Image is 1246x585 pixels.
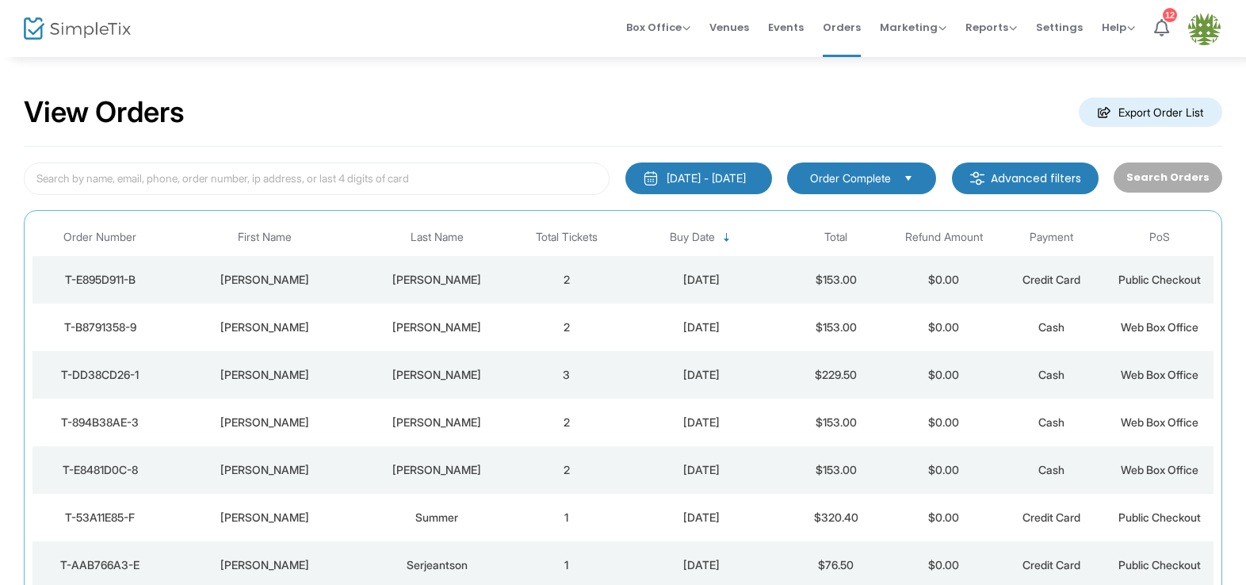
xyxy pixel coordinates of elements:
div: Serjeantson [365,557,509,573]
span: Public Checkout [1118,510,1201,524]
div: Clark [365,367,509,383]
div: Mathiasen [365,462,509,478]
div: Helen [171,415,357,430]
span: Cash [1038,368,1064,381]
div: Ray [171,319,357,335]
div: 2025-09-13 [625,510,778,526]
div: Janet [171,462,357,478]
img: monthly [643,170,659,186]
div: David [171,272,357,288]
div: T-E895D911-B [36,272,163,288]
span: Public Checkout [1118,558,1201,572]
td: $0.00 [890,446,998,494]
div: 2025-09-14 [625,319,778,335]
span: Orders [823,7,861,48]
span: Cash [1038,463,1064,476]
span: Sortable [720,231,733,244]
div: Mizener [365,415,509,430]
div: Terry [171,367,357,383]
div: T-B8791358-9 [36,319,163,335]
div: T-DD38CD26-1 [36,367,163,383]
input: Search by name, email, phone, order number, ip address, or last 4 digits of card [24,162,610,195]
div: 12 [1163,8,1177,22]
td: $153.00 [782,256,890,304]
td: $0.00 [890,399,998,446]
span: Credit Card [1022,558,1080,572]
h2: View Orders [24,95,185,130]
span: Order Complete [810,170,891,186]
div: Summer [365,510,509,526]
div: T-53A11E85-F [36,510,163,526]
th: Refund Amount [890,219,998,256]
td: $153.00 [782,399,890,446]
div: 2025-09-14 [625,272,778,288]
th: Total [782,219,890,256]
div: T-894B38AE-3 [36,415,163,430]
span: Public Checkout [1118,273,1201,286]
div: T-AAB766A3-E [36,557,163,573]
span: Order Number [63,231,136,244]
div: Heimbecker [365,272,509,288]
span: Marketing [880,20,946,35]
div: Christoph [171,510,357,526]
span: Credit Card [1022,510,1080,524]
span: Cash [1038,415,1064,429]
button: [DATE] - [DATE] [625,162,772,194]
td: $229.50 [782,351,890,399]
div: Marilyn [171,557,357,573]
th: Total Tickets [513,219,621,256]
span: Buy Date [670,231,715,244]
td: $153.00 [782,446,890,494]
td: $320.40 [782,494,890,541]
td: 2 [513,256,621,304]
div: [DATE] - [DATE] [667,170,746,186]
span: First Name [238,231,292,244]
span: Web Box Office [1121,463,1198,476]
td: 2 [513,304,621,351]
div: Hammond [365,319,509,335]
span: Payment [1030,231,1073,244]
span: Settings [1036,7,1083,48]
span: Web Box Office [1121,368,1198,381]
td: 2 [513,446,621,494]
span: Reports [965,20,1017,35]
td: $0.00 [890,304,998,351]
m-button: Advanced filters [952,162,1099,194]
img: filter [969,170,985,186]
span: Credit Card [1022,273,1080,286]
m-button: Export Order List [1079,97,1222,127]
span: Web Box Office [1121,415,1198,429]
span: Help [1102,20,1135,35]
div: 2025-09-14 [625,415,778,430]
div: 2025-09-13 [625,557,778,573]
td: $0.00 [890,351,998,399]
td: 3 [513,351,621,399]
button: Select [897,170,919,187]
td: $0.00 [890,494,998,541]
span: Events [768,7,804,48]
span: Cash [1038,320,1064,334]
td: $153.00 [782,304,890,351]
div: 2025-09-14 [625,462,778,478]
span: Box Office [626,20,690,35]
div: T-E8481D0C-8 [36,462,163,478]
span: PoS [1149,231,1170,244]
td: $0.00 [890,256,998,304]
span: Venues [709,7,749,48]
td: 1 [513,494,621,541]
td: 2 [513,399,621,446]
div: 2025-09-14 [625,367,778,383]
span: Last Name [411,231,464,244]
span: Web Box Office [1121,320,1198,334]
